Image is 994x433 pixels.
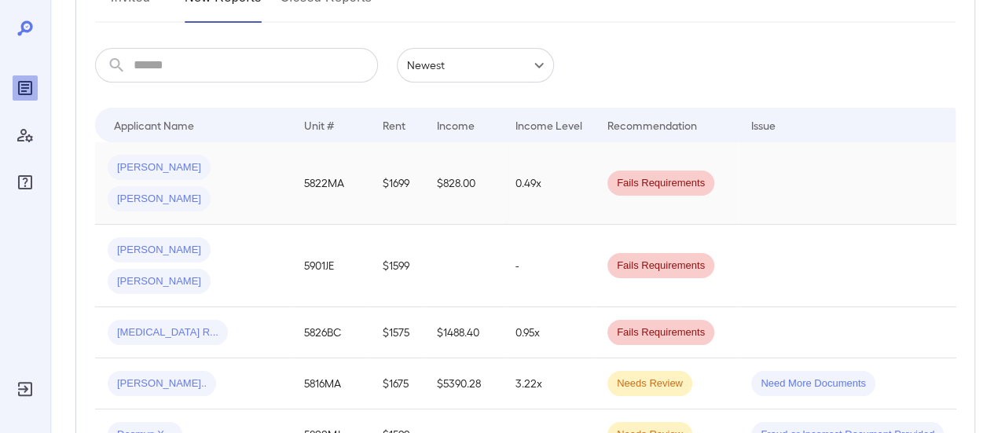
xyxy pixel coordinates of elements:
[370,358,424,409] td: $1675
[292,358,370,409] td: 5816MA
[607,176,714,191] span: Fails Requirements
[751,116,776,134] div: Issue
[108,274,211,289] span: [PERSON_NAME]
[515,116,582,134] div: Income Level
[503,358,595,409] td: 3.22x
[292,225,370,307] td: 5901JE
[292,307,370,358] td: 5826BC
[383,116,408,134] div: Rent
[503,142,595,225] td: 0.49x
[607,325,714,340] span: Fails Requirements
[424,307,503,358] td: $1488.40
[108,243,211,258] span: [PERSON_NAME]
[607,116,697,134] div: Recommendation
[13,170,38,195] div: FAQ
[304,116,334,134] div: Unit #
[108,160,211,175] span: [PERSON_NAME]
[370,142,424,225] td: $1699
[114,116,194,134] div: Applicant Name
[437,116,475,134] div: Income
[503,225,595,307] td: -
[607,259,714,273] span: Fails Requirements
[108,325,228,340] span: [MEDICAL_DATA] R...
[751,376,875,391] span: Need More Documents
[108,376,216,391] span: [PERSON_NAME]..
[503,307,595,358] td: 0.95x
[397,48,554,83] div: Newest
[13,376,38,402] div: Log Out
[370,225,424,307] td: $1599
[13,75,38,101] div: Reports
[292,142,370,225] td: 5822MA
[607,376,692,391] span: Needs Review
[13,123,38,148] div: Manage Users
[424,358,503,409] td: $5390.28
[370,307,424,358] td: $1575
[108,192,211,207] span: [PERSON_NAME]
[424,142,503,225] td: $828.00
